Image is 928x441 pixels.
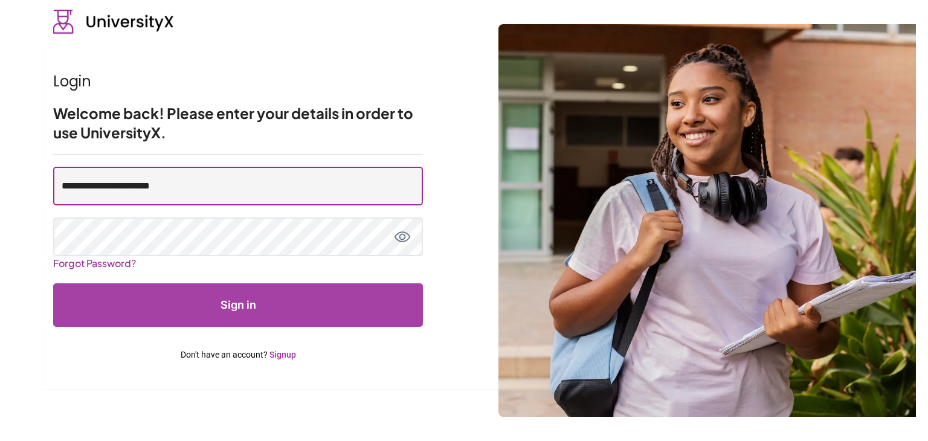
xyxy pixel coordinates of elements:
img: login background [498,24,916,417]
h1: Login [53,72,423,91]
a: Signup [269,350,296,359]
p: Don't have an account? [53,349,423,361]
a: Forgot Password? [53,252,136,274]
button: toggle password view [394,228,411,245]
button: Submit form [53,283,423,327]
img: UniversityX logo [53,10,174,34]
h2: Welcome back! Please enter your details in order to use UniversityX. [53,103,423,142]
